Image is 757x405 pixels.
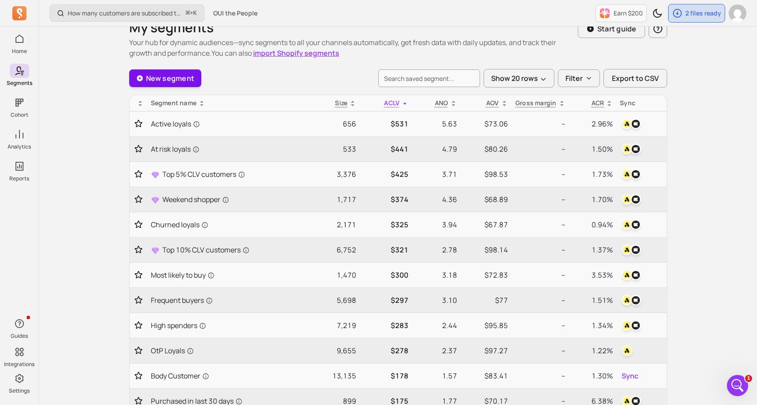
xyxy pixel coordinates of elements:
button: Emoji picker [14,290,21,297]
img: attentive [622,245,632,255]
a: Most likely to buy [151,270,305,280]
img: attentive [622,144,632,154]
p: 1.22% [573,345,613,356]
p: $297 [363,295,408,306]
p: 1.57 [415,371,457,381]
p: 656 [312,118,357,129]
button: attentiveklaviyo [620,218,643,232]
p: 13,135 [312,371,357,381]
img: klaviyo [630,194,641,205]
span: Body Customer [151,371,209,381]
span: Active loyals [151,118,200,129]
img: klaviyo [630,320,641,331]
p: 2.37 [415,345,457,356]
p: 5.63 [415,118,457,129]
div: Shane says… [7,71,170,207]
div: Segment name [151,99,305,107]
a: Active loyals [151,118,305,129]
span: Most likely to buy [151,270,215,280]
p: 3.18 [415,270,457,280]
p: 6,752 [312,245,357,255]
p: 1.50% [573,144,613,154]
p: 1.30% [573,371,613,381]
textarea: Message… [8,271,169,286]
p: Filter [565,73,583,84]
span: Top 10% CLV customers [162,245,250,255]
span: Export to CSV [612,73,659,84]
p: -- [515,371,565,381]
p: Home [12,48,27,55]
button: Toggle favorite [133,119,144,128]
p: ACR [592,99,604,107]
a: import Shopify segments [253,48,339,58]
span: OUI the People [213,9,257,18]
p: $97.27 [464,345,508,356]
p: $95.85 [464,320,508,331]
img: attentive [622,194,632,205]
p: $80.26 [464,144,508,154]
button: Start guide [578,19,645,38]
span: ACLV [384,99,400,107]
img: attentive [622,118,632,129]
div: Hi [PERSON_NAME]. I have a few requests. [32,42,170,69]
button: Gif picker [28,290,35,297]
p: 1.51% [573,295,613,306]
p: Integrations [4,361,35,368]
span: Frequent buyers [151,295,213,306]
input: search [378,69,480,87]
button: attentiveklaviyo [620,268,643,282]
p: 9,655 [312,345,357,356]
p: Start guide [597,23,637,34]
button: Toggle favorite [133,371,144,380]
h1: My segments [129,19,578,35]
button: attentiveklaviyo [620,318,643,332]
button: Toggle favorite [133,195,144,204]
p: $325 [363,219,408,230]
img: klaviyo [630,169,641,180]
span: Churned loyals [151,219,208,230]
span: At risk loyals [151,144,200,154]
span: ANO [435,99,448,107]
img: klaviyo [630,295,641,306]
img: klaviyo [630,270,641,280]
p: 2 files ready [685,9,721,18]
button: Toggle favorite [133,170,144,179]
a: Frequent buyers [151,295,305,306]
p: -- [515,245,565,255]
img: attentive [622,320,632,331]
div: morris says… [7,207,170,324]
p: 7,219 [312,320,357,331]
p: $283 [363,320,408,331]
p: -- [515,345,565,356]
button: Toggle favorite [133,220,144,229]
div: If the results aren’t quite what you need, please let us know. :) [14,264,138,298]
button: Toggle favorite [133,271,144,279]
a: Body Customer [151,371,305,381]
p: Active [DATE] [43,11,82,20]
p: Guides [11,332,28,340]
p: $72.83 [464,270,508,280]
p: $67.87 [464,219,508,230]
button: Filter [558,69,600,87]
p: 2,171 [312,219,357,230]
p: $425 [363,169,408,180]
p: 2.96% [573,118,613,129]
img: klaviyo [630,245,641,255]
p: 5,698 [312,295,357,306]
button: attentiveklaviyo [620,167,643,181]
span: + [186,8,197,18]
p: $98.53 [464,169,508,180]
div: Hi [PERSON_NAME]. I have a few requests. [39,47,163,64]
p: Reports [9,175,29,182]
p: $531 [363,118,408,129]
p: Your hub for dynamic audiences—sync segments to all your channels automatically, get fresh data w... [129,37,578,58]
kbd: ⌘ [185,8,190,19]
p: 1.34% [573,320,613,331]
p: 3.53% [573,270,613,280]
p: How many customers are subscribed to my email list? [68,9,182,18]
span: High spenders [151,320,206,331]
p: -- [515,144,565,154]
span: 1 [745,375,752,382]
button: Send a message… [152,286,166,300]
p: 1,717 [312,194,357,205]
